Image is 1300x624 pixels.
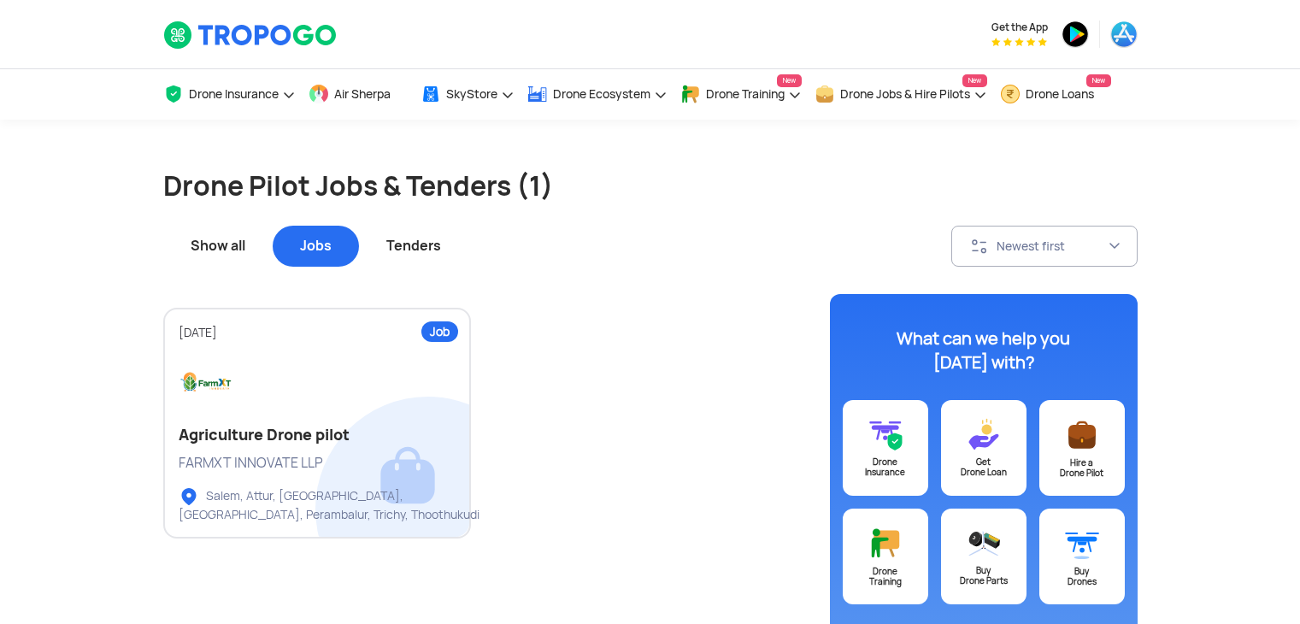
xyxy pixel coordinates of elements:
img: TropoGo Logo [163,21,338,50]
a: DroneTraining [843,509,928,604]
button: Newest first [951,226,1138,267]
img: ic_appstore.png [1110,21,1138,48]
a: Hire aDrone Pilot [1039,400,1125,496]
img: ic_postajob@3x.svg [1065,417,1099,452]
span: Drone Training [706,87,785,101]
a: Drone Ecosystem [527,69,668,120]
span: New [1086,74,1111,87]
div: What can we help you [DATE] with? [877,327,1091,374]
span: Drone Insurance [189,87,279,101]
span: New [962,74,987,87]
span: Drone Ecosystem [553,87,650,101]
div: Drone Insurance [843,457,928,478]
div: Buy Drones [1039,567,1125,587]
img: ic_playstore.png [1062,21,1089,48]
div: FARMXT INNOVATE LLP [179,454,456,473]
span: New [777,74,802,87]
a: Drone LoansNew [1000,69,1111,120]
a: DroneInsurance [843,400,928,496]
div: Tenders [359,226,468,267]
div: Job [421,321,458,342]
img: App Raking [991,38,1047,46]
img: ic_training@3x.svg [868,526,903,561]
a: BuyDrones [1039,509,1125,604]
div: Salem, Attur, [GEOGRAPHIC_DATA], [GEOGRAPHIC_DATA], Perambalur, Trichy, Thoothukudi [179,486,484,523]
a: SkyStore [421,69,515,120]
a: Job[DATE]Agriculture Drone pilotFARMXT INNOVATE LLPSalem, Attur, [GEOGRAPHIC_DATA], [GEOGRAPHIC_D... [163,308,471,539]
a: Drone Insurance [163,69,296,120]
img: logo1.jpg [179,356,233,411]
img: ic_loans@3x.svg [967,417,1001,451]
div: Drone Training [843,567,928,587]
a: BuyDrone Parts [941,509,1026,604]
div: Jobs [273,226,359,267]
div: Get Drone Loan [941,457,1026,478]
h2: Agriculture Drone pilot [179,425,456,445]
a: Drone TrainingNew [680,69,802,120]
div: Newest first [997,238,1108,254]
div: [DATE] [179,325,456,341]
img: ic_droneparts@3x.svg [967,526,1001,560]
div: Hire a Drone Pilot [1039,458,1125,479]
span: SkyStore [446,87,497,101]
span: Drone Jobs & Hire Pilots [840,87,970,101]
img: ic_drone_insurance@3x.svg [868,417,903,451]
span: Drone Loans [1026,87,1094,101]
div: Buy Drone Parts [941,566,1026,586]
span: Get the App [991,21,1048,34]
a: Air Sherpa [309,69,408,120]
img: ic_buydrone@3x.svg [1065,526,1099,561]
a: GetDrone Loan [941,400,1026,496]
div: Show all [163,226,273,267]
h1: Drone Pilot Jobs & Tenders (1) [163,168,1138,205]
span: Air Sherpa [334,87,391,101]
a: Drone Jobs & Hire PilotsNew [815,69,987,120]
img: ic_locationlist.svg [179,486,199,507]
